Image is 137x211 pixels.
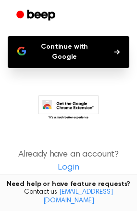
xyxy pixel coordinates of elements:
a: Beep [10,6,64,25]
button: Continue with Google [8,36,129,68]
p: Already have an account? [8,148,129,174]
span: Contact us [6,188,131,205]
a: Login [10,161,127,174]
a: [EMAIL_ADDRESS][DOMAIN_NAME] [43,189,113,204]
